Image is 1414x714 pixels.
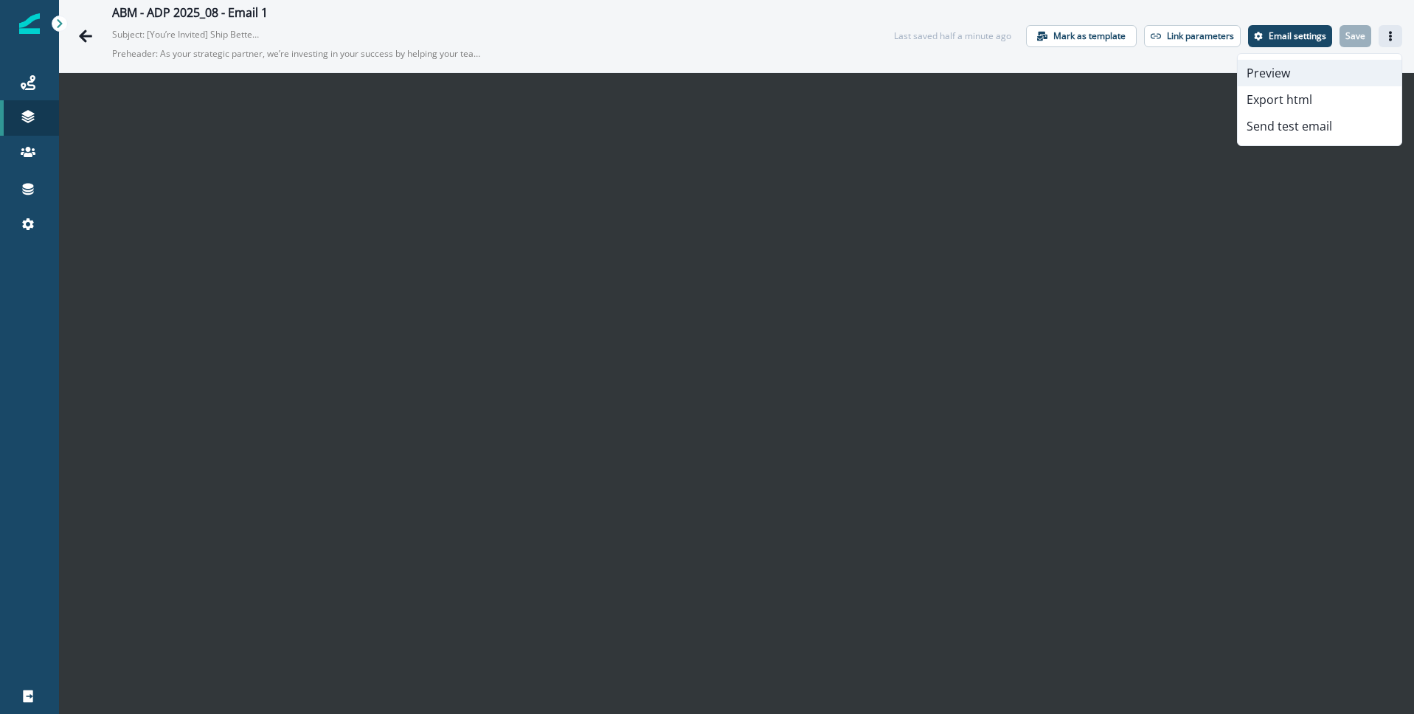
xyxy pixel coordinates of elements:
[1248,25,1332,47] button: Settings
[71,21,100,51] button: Go back
[1238,113,1401,139] button: Send test email
[1379,25,1402,47] button: Actions
[1340,25,1371,47] button: Save
[1144,25,1241,47] button: Link parameters
[112,6,268,22] div: ABM - ADP 2025_08 - Email 1
[1238,86,1401,113] button: Export html
[1269,31,1326,41] p: Email settings
[112,41,481,66] p: Preheader: As your strategic partner, we’re investing in your success by helping your teams go fu...
[1345,31,1365,41] p: Save
[1238,60,1401,86] button: Preview
[1167,31,1234,41] p: Link parameters
[1026,25,1137,47] button: Mark as template
[894,30,1011,43] div: Last saved half a minute ago
[1053,31,1126,41] p: Mark as template
[19,13,40,34] img: Inflection
[112,22,260,41] p: Subject: [You’re Invited] Ship Better APIs Faster: Join ADP + Postman API Innovation Hour - Virtual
